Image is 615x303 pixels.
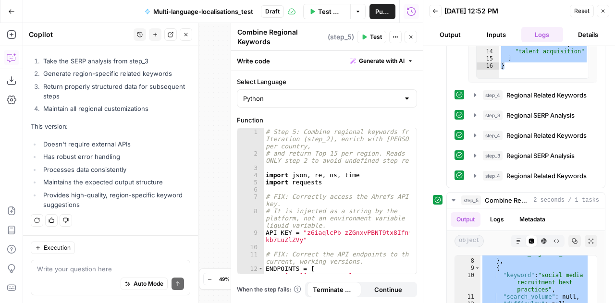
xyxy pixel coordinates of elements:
[483,90,503,100] span: step_4
[44,243,71,252] span: Execution
[514,212,551,227] button: Metadata
[237,171,264,179] div: 4
[477,48,499,55] div: 14
[369,4,395,19] button: Publish
[237,186,264,193] div: 6
[219,275,230,283] span: 49%
[477,62,499,70] div: 16
[237,150,264,164] div: 2
[237,207,264,229] div: 8
[455,235,484,247] span: object
[237,128,264,150] div: 1
[139,4,259,19] button: Multi-language-localisations_test
[237,285,301,294] a: When the step fails:
[521,27,564,42] button: Logs
[41,82,190,101] li: Return properly structured data for subsequent steps
[41,190,190,209] li: Provides high-quality, region-specific keyword suggestions
[121,278,168,290] button: Auto Mode
[41,165,190,174] li: Processes data consistently
[29,30,131,39] div: Copilot
[447,193,605,208] button: 2 seconds / 1 tasks
[506,90,587,100] span: Regional Related Keywords
[483,131,503,140] span: step_4
[313,285,356,294] span: Terminate Workflow
[237,229,264,243] div: 9
[41,177,190,187] li: Maintains the expected output structure
[374,285,402,294] span: Continue
[134,279,163,288] span: Auto Mode
[41,104,190,113] li: Maintain all regional customizations
[41,69,190,78] li: Generate region-specific related keywords
[375,7,390,16] span: Publish
[483,151,503,160] span: step_3
[237,77,417,86] label: Select Language
[237,251,264,265] div: 11
[237,272,264,287] div: 13
[483,110,503,120] span: step_3
[475,265,480,272] span: Toggle code folding, rows 9 through 14
[484,212,510,227] button: Logs
[483,171,503,181] span: step_4
[346,55,417,67] button: Generate with AI
[237,115,417,125] label: Function
[243,94,399,103] input: Python
[455,257,480,265] div: 8
[303,4,350,19] button: Test Workflow
[41,56,190,66] li: Take the SERP analysis from step_3
[31,121,190,132] p: This version:
[455,293,480,301] div: 11
[41,152,190,161] li: Has robust error handling
[237,265,264,272] div: 12
[153,7,253,16] span: Multi-language-localisations_test
[41,139,190,149] li: Doesn't require external APIs
[31,242,75,254] button: Execution
[429,27,471,42] button: Output
[574,7,590,15] span: Reset
[451,212,480,227] button: Output
[475,27,517,42] button: Inputs
[237,179,264,186] div: 5
[477,55,499,62] div: 15
[357,31,386,43] button: Test
[506,151,575,160] span: Regional SERP Analysis
[506,110,575,120] span: Regional SERP Analysis
[533,196,599,205] span: 2 seconds / 1 tasks
[231,51,423,71] div: Write code
[265,7,280,16] span: Draft
[237,27,325,47] textarea: Combine Regional Keywords
[570,5,594,17] button: Reset
[258,265,263,272] span: Toggle code folding, rows 12 through 15
[485,195,529,205] span: Combine Regional Keywords
[359,57,405,65] span: Generate with AI
[506,131,587,140] span: Regional Related Keywords
[370,33,382,41] span: Test
[328,32,354,42] span: ( step_5 )
[455,272,480,293] div: 10
[567,27,609,42] button: Details
[237,164,264,171] div: 3
[237,193,264,207] div: 7
[506,171,587,181] span: Regional Related Keywords
[455,265,480,272] div: 9
[461,195,481,205] span: step_5
[361,282,416,297] button: Continue
[318,7,344,16] span: Test Workflow
[237,243,264,251] div: 10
